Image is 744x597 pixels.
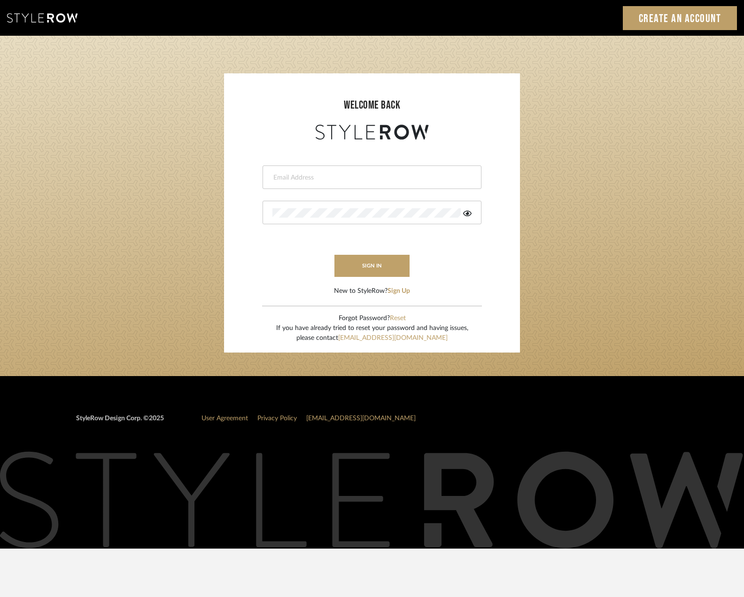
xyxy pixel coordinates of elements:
button: sign in [334,255,410,277]
a: Create an Account [623,6,737,30]
a: Privacy Policy [257,415,297,422]
div: New to StyleRow? [334,286,410,296]
div: If you have already tried to reset your password and having issues, please contact [276,323,468,343]
button: Reset [390,314,406,323]
div: Forgot Password? [276,314,468,323]
div: welcome back [233,97,511,114]
a: [EMAIL_ADDRESS][DOMAIN_NAME] [338,335,448,341]
a: [EMAIL_ADDRESS][DOMAIN_NAME] [306,415,416,422]
input: Email Address [272,173,469,182]
a: User Agreement [201,415,248,422]
div: StyleRow Design Corp. ©2025 [76,414,164,431]
button: Sign Up [387,286,410,296]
